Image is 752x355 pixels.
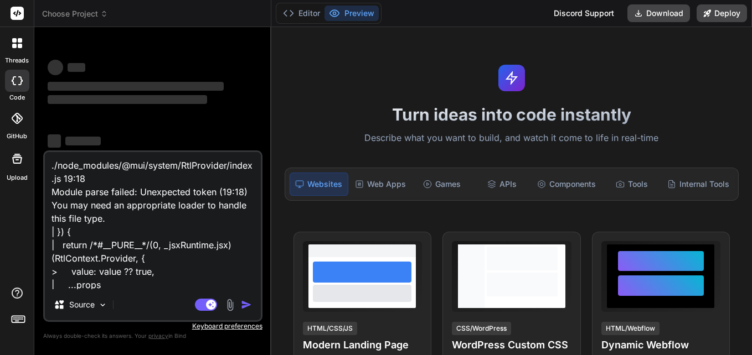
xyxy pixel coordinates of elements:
[42,8,108,19] span: Choose Project
[241,299,252,310] img: icon
[663,173,734,196] div: Internal Tools
[98,300,107,310] img: Pick Models
[473,173,531,196] div: APIs
[452,337,571,353] h4: WordPress Custom CSS
[325,6,379,21] button: Preview
[48,95,207,104] span: ‌
[303,337,422,353] h4: Modern Landing Page
[278,131,745,145] p: Describe what you want to build, and watch it come to life in real-time
[602,173,661,196] div: Tools
[697,4,747,22] button: Deploy
[351,173,410,196] div: Web Apps
[9,93,25,102] label: code
[5,56,29,65] label: threads
[547,4,621,22] div: Discord Support
[148,332,168,339] span: privacy
[7,132,27,141] label: GitHub
[48,82,224,91] span: ‌
[279,6,325,21] button: Editor
[601,322,660,335] div: HTML/Webflow
[7,173,28,182] label: Upload
[43,322,262,331] p: Keyboard preferences
[48,60,63,75] span: ‌
[65,137,101,145] span: ‌
[452,322,511,335] div: CSS/WordPress
[533,173,600,196] div: Components
[224,299,236,311] img: attachment
[303,322,357,335] div: HTML/CSS/JS
[43,331,262,341] p: Always double-check its answers. Your in Bind
[68,63,85,72] span: ‌
[290,173,349,196] div: Websites
[45,152,261,289] textarea: ./node_modules/@mui/system/RtlProvider/index.js 19:18 Module parse failed: Unexpected token (19:1...
[48,134,61,148] span: ‌
[69,299,95,310] p: Source
[627,4,690,22] button: Download
[278,105,745,124] h1: Turn ideas into code instantly
[413,173,471,196] div: Games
